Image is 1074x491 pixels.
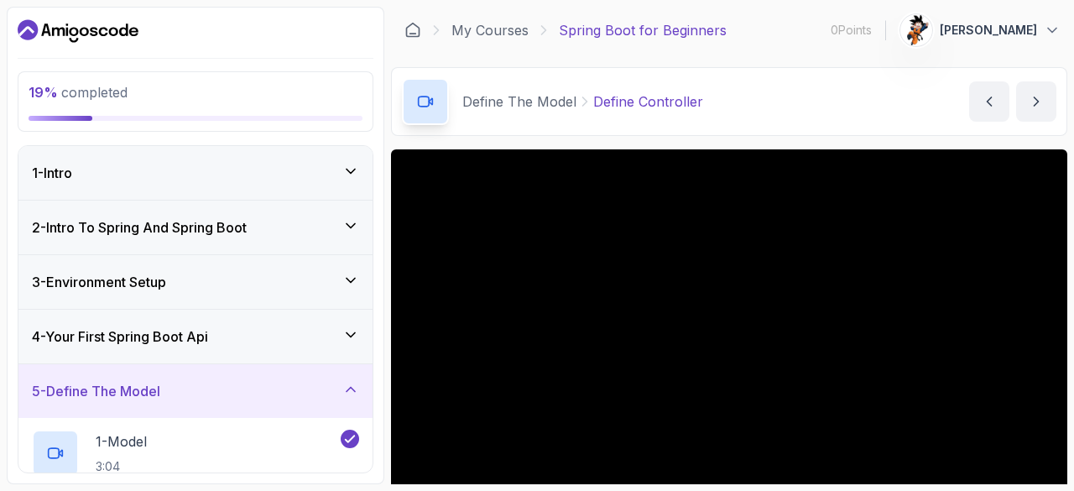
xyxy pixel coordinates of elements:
[18,18,138,44] a: Dashboard
[96,458,147,475] p: 3:04
[18,364,373,418] button: 5-Define The Model
[18,146,373,200] button: 1-Intro
[29,84,58,101] span: 19 %
[32,381,160,401] h3: 5 - Define The Model
[451,20,529,40] a: My Courses
[32,217,247,238] h3: 2 - Intro To Spring And Spring Boot
[18,310,373,363] button: 4-Your First Spring Boot Api
[18,255,373,309] button: 3-Environment Setup
[32,430,359,477] button: 1-Model3:04
[32,326,208,347] h3: 4 - Your First Spring Boot Api
[831,22,872,39] p: 0 Points
[32,272,166,292] h3: 3 - Environment Setup
[18,201,373,254] button: 2-Intro To Spring And Spring Boot
[899,13,1061,47] button: user profile image[PERSON_NAME]
[96,431,147,452] p: 1 - Model
[593,91,703,112] p: Define Controller
[940,22,1037,39] p: [PERSON_NAME]
[559,20,727,40] p: Spring Boot for Beginners
[32,163,72,183] h3: 1 - Intro
[462,91,576,112] p: Define The Model
[900,14,932,46] img: user profile image
[1016,81,1056,122] button: next content
[969,81,1009,122] button: previous content
[404,22,421,39] a: Dashboard
[29,84,128,101] span: completed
